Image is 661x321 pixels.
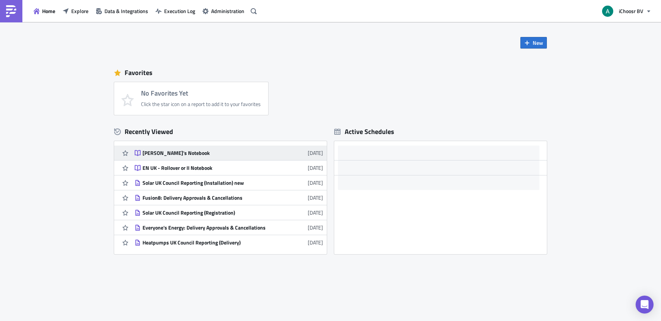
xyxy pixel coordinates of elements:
time: 2025-06-17T08:53:43Z [308,179,323,187]
div: Solar UK Council Reporting (Registration) [142,209,273,216]
button: Data & Integrations [92,5,152,17]
div: Recently Viewed [114,126,327,137]
a: [PERSON_NAME]'s Notebook[DATE] [135,146,323,160]
span: Data & Integrations [104,7,148,15]
button: Explore [59,5,92,17]
a: Solar UK Council Reporting (Installation) new[DATE] [135,175,323,190]
div: Active Schedules [334,127,394,136]
time: 2025-06-09T14:28:05Z [308,209,323,216]
h4: No Favorites Yet [141,90,261,97]
time: 2025-06-04T09:24:24Z [308,239,323,246]
button: Execution Log [152,5,199,17]
button: Administration [199,5,248,17]
div: Heatpumps UK Council Reporting (Delivery) [142,239,273,246]
time: 2025-07-01T09:30:27Z [308,164,323,172]
span: Home [42,7,55,15]
div: Fusion8: Delivery Approvals & Cancellations [142,194,273,201]
span: Explore [71,7,88,15]
img: Avatar [601,5,614,18]
button: iChoosr BV [598,3,655,19]
time: 2025-06-09T14:28:33Z [308,194,323,202]
a: Heatpumps UK Council Reporting (Delivery)[DATE] [135,235,323,250]
span: iChoosr BV [619,7,643,15]
span: Administration [211,7,244,15]
button: New [520,37,547,49]
div: Click the star icon on a report to add it to your favorites [141,101,261,107]
span: Execution Log [164,7,195,15]
a: Fusion8: Delivery Approvals & Cancellations[DATE] [135,190,323,205]
a: Everyone's Energy: Delivery Approvals & Cancellations[DATE] [135,220,323,235]
time: 2025-08-04T10:17:18Z [308,149,323,157]
div: Open Intercom Messenger [636,296,654,314]
div: EN UK - Rollover or II Notebook [142,165,273,171]
div: Everyone's Energy: Delivery Approvals & Cancellations [142,224,273,231]
span: New [533,39,543,47]
a: EN UK - Rollover or II Notebook[DATE] [135,160,323,175]
a: Solar UK Council Reporting (Registration)[DATE] [135,205,323,220]
div: [PERSON_NAME]'s Notebook [142,150,273,156]
img: PushMetrics [5,5,17,17]
time: 2025-06-04T09:25:01Z [308,224,323,231]
button: Home [30,5,59,17]
div: Favorites [114,67,547,78]
div: Solar UK Council Reporting (Installation) new [142,180,273,186]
